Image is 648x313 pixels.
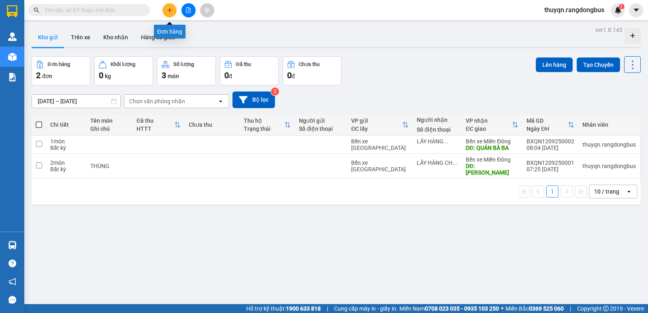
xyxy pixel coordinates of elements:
[189,121,236,128] div: Chưa thu
[200,3,214,17] button: aim
[526,117,568,124] div: Mã GD
[136,117,174,124] div: Đã thu
[466,163,518,176] div: DĐ: MỘ ĐỨC
[185,7,191,13] span: file-add
[327,304,328,313] span: |
[94,56,153,85] button: Khối lượng0kg
[173,62,194,67] div: Số lượng
[501,307,503,310] span: ⚪️
[167,7,173,13] span: plus
[466,156,518,163] div: Bến xe Miền Đông
[619,4,625,9] sup: 1
[32,56,90,85] button: Đơn hàng2đơn
[526,138,574,145] div: BXQN1209250002
[246,304,321,313] span: Hỗ trợ kỹ thuật:
[224,70,229,80] span: 0
[526,145,574,151] div: 08:04 [DATE]
[8,241,17,249] img: warehouse-icon
[526,160,574,166] div: BXQN1209250001
[168,73,179,79] span: món
[603,306,609,311] span: copyright
[8,73,17,81] img: solution-icon
[299,126,343,132] div: Số điện thoại
[629,3,643,17] button: caret-down
[538,5,611,15] span: thuyqn.rangdongbus
[546,185,558,198] button: 1
[8,32,17,41] img: warehouse-icon
[50,160,82,166] div: 2 món
[99,70,103,80] span: 0
[9,296,16,304] span: message
[48,62,70,67] div: Đơn hàng
[466,138,518,145] div: Bến xe Miền Đông
[633,6,640,14] span: caret-down
[90,117,128,124] div: Tên món
[162,3,177,17] button: plus
[466,126,512,132] div: ĐC giao
[417,138,458,145] div: LẤY HÀNG HẠNH VIÊN
[7,5,17,17] img: logo-vxr
[462,114,522,136] th: Toggle SortBy
[582,121,636,128] div: Nhân viên
[105,73,111,79] span: kg
[625,28,641,44] div: Tạo kho hàng mới
[283,56,341,85] button: Chưa thu0đ
[536,57,573,72] button: Lên hàng
[417,160,458,166] div: LẤY HÀNG CHÚ TẤN
[425,305,499,312] strong: 0708 023 035 - 0935 103 250
[529,305,564,312] strong: 0369 525 060
[9,278,16,285] span: notification
[577,57,620,72] button: Tạo Chuyến
[50,138,82,145] div: 1 món
[582,163,636,169] div: thuyqn.rangdongbus
[129,97,185,105] div: Chọn văn phòng nhận
[9,260,16,267] span: question-circle
[582,141,636,148] div: thuyqn.rangdongbus
[351,117,402,124] div: VP gửi
[32,28,64,47] button: Kho gửi
[522,114,578,136] th: Toggle SortBy
[217,98,224,104] svg: open
[42,73,52,79] span: đơn
[351,126,402,132] div: ĐC lấy
[466,145,518,151] div: DĐ: QUÁN BÀ BA
[594,187,619,196] div: 10 / trang
[626,188,632,195] svg: open
[36,70,40,80] span: 2
[136,126,174,132] div: HTTT
[466,117,512,124] div: VP nhận
[244,117,284,124] div: Thu hộ
[45,6,140,15] input: Tìm tên, số ĐT hoặc mã đơn
[620,4,623,9] span: 1
[399,304,499,313] span: Miền Nam
[229,73,232,79] span: đ
[34,7,39,13] span: search
[64,28,97,47] button: Trên xe
[614,6,622,14] img: icon-new-feature
[334,304,397,313] span: Cung cấp máy in - giấy in:
[134,28,181,47] button: Hàng đã giao
[287,70,292,80] span: 0
[417,117,458,123] div: Người nhận
[505,304,564,313] span: Miền Bắc
[244,126,284,132] div: Trạng thái
[50,121,82,128] div: Chi tiết
[181,3,196,17] button: file-add
[204,7,210,13] span: aim
[111,62,135,67] div: Khối lượng
[50,166,82,172] div: Bất kỳ
[351,138,409,151] div: Bến xe [GEOGRAPHIC_DATA]
[90,163,128,169] div: THÙNG
[232,92,275,108] button: Bộ lọc
[286,305,321,312] strong: 1900 633 818
[32,95,120,108] input: Select a date range.
[90,126,128,132] div: Ghi chú
[162,70,166,80] span: 3
[526,166,574,172] div: 07:25 [DATE]
[417,126,458,133] div: Số điện thoại
[240,114,295,136] th: Toggle SortBy
[595,26,622,34] div: ver 1.8.143
[452,160,457,166] span: ...
[526,126,568,132] div: Ngày ĐH
[292,73,295,79] span: đ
